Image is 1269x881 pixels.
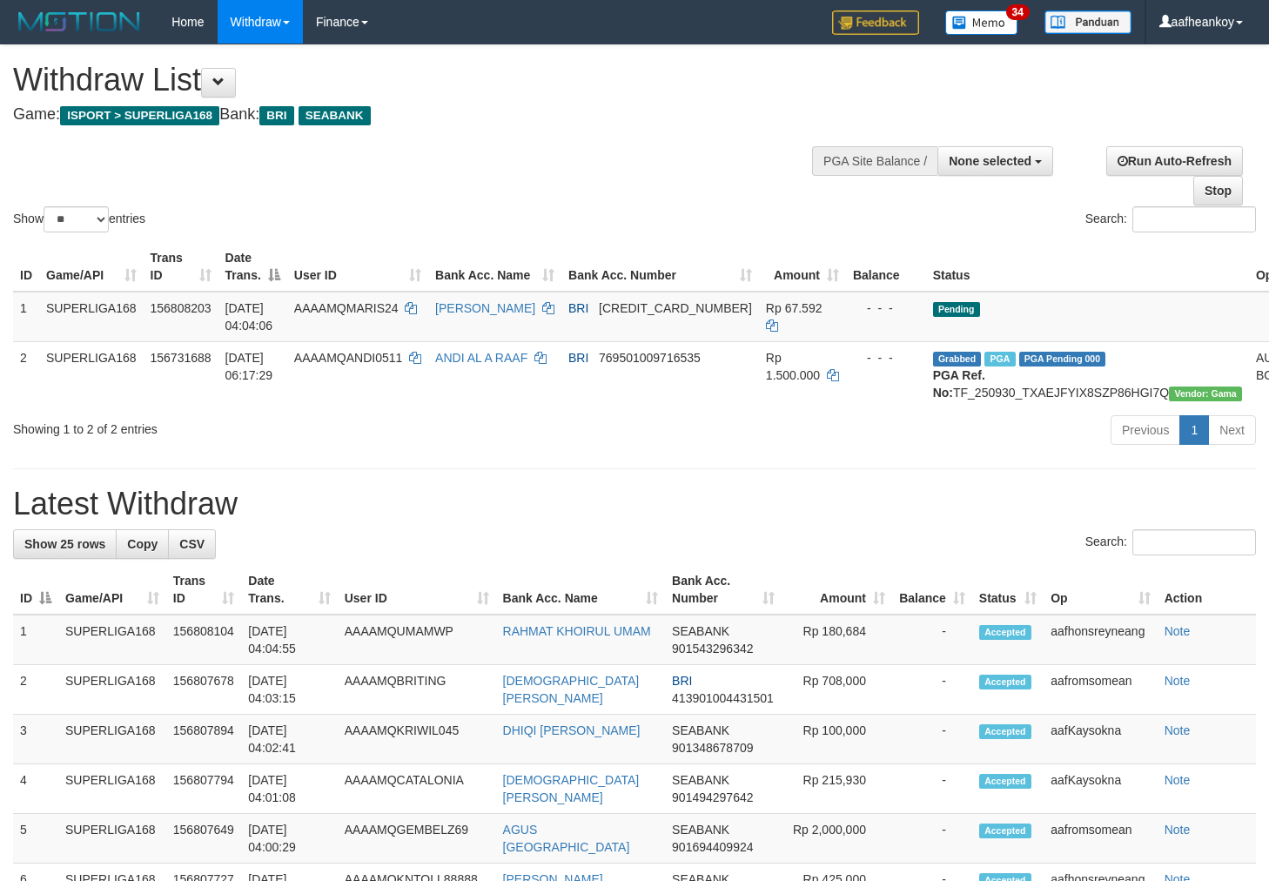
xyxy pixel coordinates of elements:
[58,764,166,814] td: SUPERLIGA168
[672,723,729,737] span: SEABANK
[13,106,829,124] h4: Game: Bank:
[13,665,58,715] td: 2
[127,537,158,551] span: Copy
[166,715,242,764] td: 156807894
[782,565,892,615] th: Amount: activate to sort column ascending
[1044,814,1157,864] td: aafromsomean
[338,814,496,864] td: AAAAMQGEMBELZ69
[933,302,980,317] span: Pending
[13,715,58,764] td: 3
[225,351,273,382] span: [DATE] 06:17:29
[979,774,1031,789] span: Accepted
[168,529,216,559] a: CSV
[1165,674,1191,688] a: Note
[13,529,117,559] a: Show 25 rows
[937,146,1053,176] button: None selected
[13,341,39,408] td: 2
[116,529,169,559] a: Copy
[1111,415,1180,445] a: Previous
[1165,823,1191,837] a: Note
[933,352,982,367] span: Grabbed
[972,565,1044,615] th: Status: activate to sort column ascending
[1169,387,1242,401] span: Vendor URL: https://trx31.1velocity.biz
[1085,206,1256,232] label: Search:
[58,715,166,764] td: SUPERLIGA168
[241,565,337,615] th: Date Trans.: activate to sort column ascending
[294,301,399,315] span: AAAAMQMARIS24
[13,9,145,35] img: MOTION_logo.png
[1019,352,1106,367] span: PGA Pending
[435,301,535,315] a: [PERSON_NAME]
[58,615,166,665] td: SUPERLIGA168
[179,537,205,551] span: CSV
[672,674,692,688] span: BRI
[892,715,972,764] td: -
[568,301,588,315] span: BRI
[1165,773,1191,787] a: Note
[13,764,58,814] td: 4
[39,341,144,408] td: SUPERLIGA168
[672,624,729,638] span: SEABANK
[338,665,496,715] td: AAAAMQBRITING
[13,565,58,615] th: ID: activate to sort column descending
[599,351,701,365] span: Copy 769501009716535 to clipboard
[44,206,109,232] select: Showentries
[241,665,337,715] td: [DATE] 04:03:15
[1132,206,1256,232] input: Search:
[338,715,496,764] td: AAAAMQKRIWIL045
[13,487,1256,521] h1: Latest Withdraw
[759,242,846,292] th: Amount: activate to sort column ascending
[672,840,753,854] span: Copy 901694409924 to clipboard
[166,565,242,615] th: Trans ID: activate to sort column ascending
[672,773,729,787] span: SEABANK
[926,341,1249,408] td: TF_250930_TXAEJFYIX8SZP86HGI7Q
[1208,415,1256,445] a: Next
[926,242,1249,292] th: Status
[782,715,892,764] td: Rp 100,000
[166,764,242,814] td: 156807794
[766,351,820,382] span: Rp 1.500.000
[338,764,496,814] td: AAAAMQCATALONIA
[782,814,892,864] td: Rp 2,000,000
[1044,715,1157,764] td: aafKaysokna
[979,625,1031,640] span: Accepted
[259,106,293,125] span: BRI
[13,414,516,438] div: Showing 1 to 2 of 2 entries
[58,814,166,864] td: SUPERLIGA168
[853,349,919,367] div: - - -
[949,154,1031,168] span: None selected
[503,823,630,854] a: AGUS [GEOGRAPHIC_DATA]
[144,242,218,292] th: Trans ID: activate to sort column ascending
[892,814,972,864] td: -
[225,301,273,333] span: [DATE] 04:04:06
[241,715,337,764] td: [DATE] 04:02:41
[766,301,822,315] span: Rp 67.592
[58,565,166,615] th: Game/API: activate to sort column ascending
[672,642,753,656] span: Copy 901543296342 to clipboard
[435,351,527,365] a: ANDI AL A RAAF
[561,242,759,292] th: Bank Acc. Number: activate to sort column ascending
[892,615,972,665] td: -
[599,301,752,315] span: Copy 662401026782531 to clipboard
[782,615,892,665] td: Rp 180,684
[294,351,403,365] span: AAAAMQANDI0511
[503,624,651,638] a: RAHMAT KHOIRUL UMAM
[218,242,287,292] th: Date Trans.: activate to sort column descending
[58,665,166,715] td: SUPERLIGA168
[299,106,371,125] span: SEABANK
[151,301,211,315] span: 156808203
[1044,615,1157,665] td: aafhonsreyneang
[428,242,561,292] th: Bank Acc. Name: activate to sort column ascending
[39,242,144,292] th: Game/API: activate to sort column ascending
[1044,565,1157,615] th: Op: activate to sort column ascending
[568,351,588,365] span: BRI
[338,615,496,665] td: AAAAMQUMAMWP
[672,741,753,755] span: Copy 901348678709 to clipboard
[672,823,729,837] span: SEABANK
[1132,529,1256,555] input: Search:
[1044,764,1157,814] td: aafKaysokna
[782,764,892,814] td: Rp 215,930
[782,665,892,715] td: Rp 708,000
[853,299,919,317] div: - - -
[832,10,919,35] img: Feedback.jpg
